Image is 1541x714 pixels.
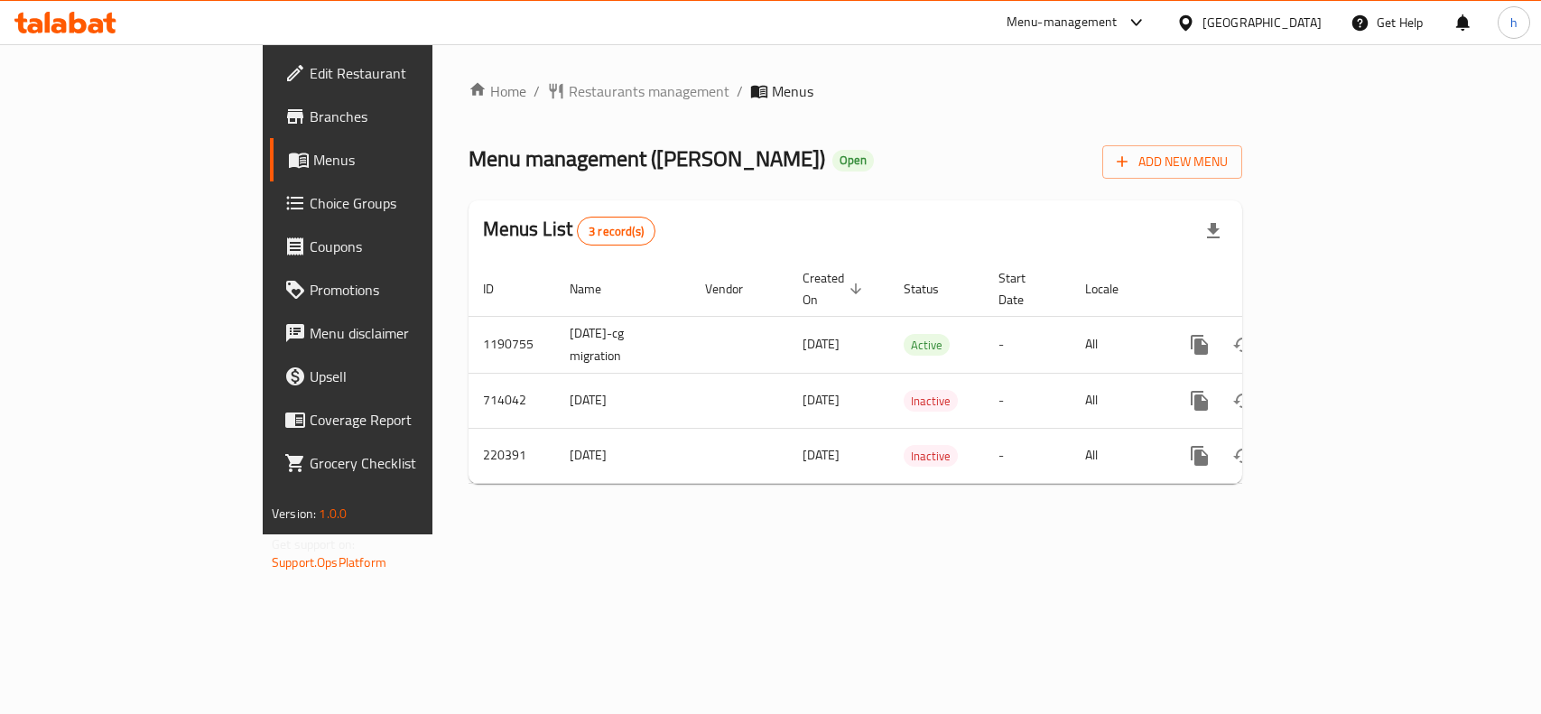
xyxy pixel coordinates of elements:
span: Menu disclaimer [310,322,506,344]
span: 1.0.0 [319,502,347,525]
span: Menus [313,149,506,171]
a: Coupons [270,225,520,268]
span: Status [904,278,962,300]
a: Promotions [270,268,520,311]
a: Restaurants management [547,80,729,102]
span: Menus [772,80,813,102]
td: - [984,428,1071,483]
button: more [1178,434,1221,478]
div: Open [832,150,874,172]
button: Change Status [1221,434,1265,478]
span: Edit Restaurant [310,62,506,84]
td: [DATE]-cg migration [555,316,691,373]
span: Get support on: [272,533,355,556]
span: Branches [310,106,506,127]
div: Total records count [577,217,655,246]
span: Start Date [998,267,1049,311]
div: Inactive [904,390,958,412]
span: [DATE] [803,332,840,356]
td: All [1071,373,1164,428]
span: Add New Menu [1117,151,1228,173]
a: Edit Restaurant [270,51,520,95]
div: Export file [1192,209,1235,253]
span: 3 record(s) [578,223,654,240]
div: Inactive [904,445,958,467]
a: Choice Groups [270,181,520,225]
div: Menu-management [1007,12,1118,33]
td: [DATE] [555,373,691,428]
a: Branches [270,95,520,138]
span: Upsell [310,366,506,387]
h2: Menus List [483,216,655,246]
span: Inactive [904,391,958,412]
li: / [534,80,540,102]
div: Active [904,334,950,356]
table: enhanced table [469,262,1366,484]
span: [DATE] [803,388,840,412]
div: [GEOGRAPHIC_DATA] [1202,13,1322,32]
span: Vendor [705,278,766,300]
a: Menu disclaimer [270,311,520,355]
a: Support.OpsPlatform [272,551,386,574]
td: - [984,373,1071,428]
td: All [1071,316,1164,373]
nav: breadcrumb [469,80,1242,102]
span: Grocery Checklist [310,452,506,474]
span: ID [483,278,517,300]
button: Change Status [1221,379,1265,422]
span: Active [904,335,950,356]
th: Actions [1164,262,1366,317]
span: Created On [803,267,868,311]
a: Coverage Report [270,398,520,441]
td: All [1071,428,1164,483]
span: h [1510,13,1518,32]
button: Change Status [1221,323,1265,366]
span: Choice Groups [310,192,506,214]
button: Add New Menu [1102,145,1242,179]
td: [DATE] [555,428,691,483]
span: Version: [272,502,316,525]
span: Restaurants management [569,80,729,102]
span: Open [832,153,874,168]
span: Promotions [310,279,506,301]
span: Menu management ( [PERSON_NAME] ) [469,138,825,179]
a: Menus [270,138,520,181]
a: Upsell [270,355,520,398]
span: [DATE] [803,443,840,467]
td: - [984,316,1071,373]
button: more [1178,323,1221,366]
a: Grocery Checklist [270,441,520,485]
button: more [1178,379,1221,422]
span: Name [570,278,625,300]
li: / [737,80,743,102]
span: Coverage Report [310,409,506,431]
span: Coupons [310,236,506,257]
span: Locale [1085,278,1142,300]
span: Inactive [904,446,958,467]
